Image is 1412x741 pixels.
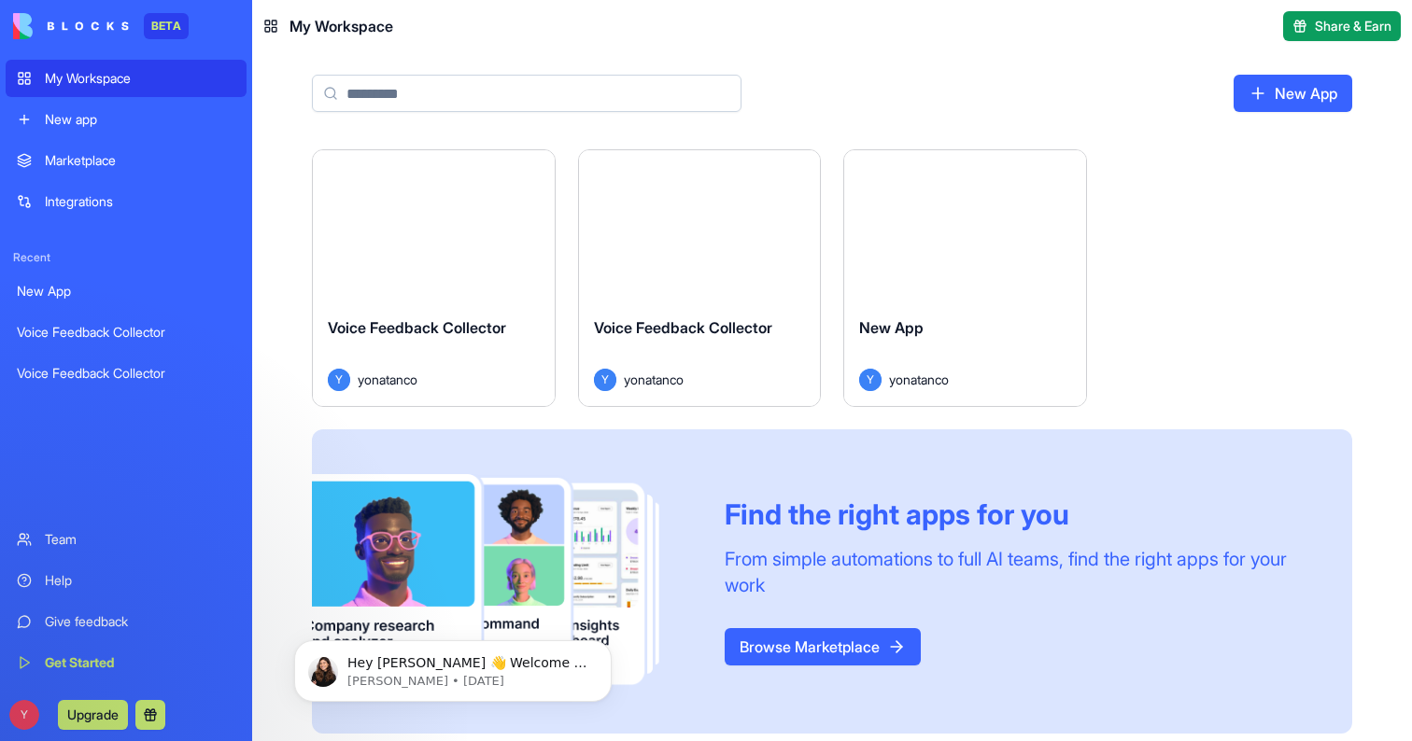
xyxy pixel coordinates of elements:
[725,628,921,665] a: Browse Marketplace
[58,700,128,730] button: Upgrade
[6,250,247,265] span: Recent
[1234,75,1352,112] a: New App
[578,149,822,407] a: Voice Feedback CollectorYyonatanco
[6,314,247,351] a: Voice Feedback Collector
[45,530,235,549] div: Team
[6,603,247,640] a: Give feedback
[6,562,247,599] a: Help
[725,546,1307,598] div: From simple automations to full AI teams, find the right apps for your work
[45,653,235,672] div: Get Started
[594,318,772,337] span: Voice Feedback Collector
[312,149,556,407] a: Voice Feedback CollectorYyonatanco
[328,318,506,337] span: Voice Feedback Collector
[144,13,189,39] div: BETA
[45,612,235,631] div: Give feedback
[6,142,247,179] a: Marketplace
[13,13,129,39] img: logo
[58,705,128,723] a: Upgrade
[889,370,949,389] span: yonatanco
[6,355,247,392] a: Voice Feedback Collector
[6,101,247,138] a: New app
[45,192,235,211] div: Integrations
[266,601,640,732] iframe: Intercom notifications message
[45,571,235,590] div: Help
[6,60,247,97] a: My Workspace
[17,364,235,383] div: Voice Feedback Collector
[1283,11,1401,41] button: Share & Earn
[328,369,350,391] span: Y
[843,149,1087,407] a: New AppYyonatanco
[289,15,393,37] span: My Workspace
[624,370,684,389] span: yonatanco
[6,644,247,681] a: Get Started
[358,370,417,389] span: yonatanco
[17,282,235,301] div: New App
[859,369,882,391] span: Y
[9,700,39,730] span: Y
[13,13,189,39] a: BETA
[594,369,616,391] span: Y
[725,497,1307,531] div: Find the right apps for you
[17,323,235,342] div: Voice Feedback Collector
[6,521,247,558] a: Team
[1315,17,1391,35] span: Share & Earn
[6,183,247,220] a: Integrations
[45,110,235,129] div: New app
[45,151,235,170] div: Marketplace
[6,273,247,310] a: New App
[45,69,235,88] div: My Workspace
[312,474,695,689] img: Frame_181_egmpey.png
[859,318,924,337] span: New App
